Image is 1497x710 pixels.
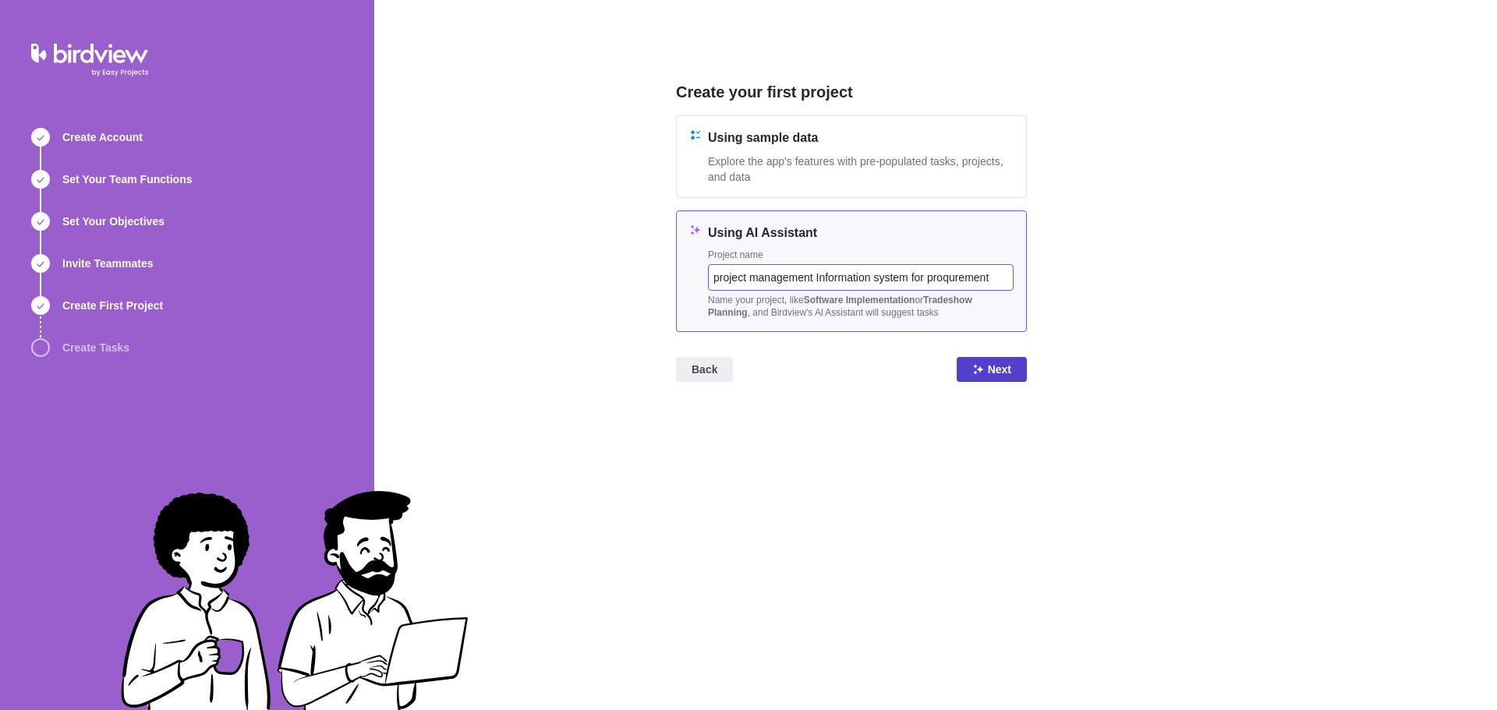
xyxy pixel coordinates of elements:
span: Set Your Objectives [62,214,165,229]
span: Create Tasks [62,340,129,355]
b: Tradeshow Planning [708,295,972,318]
span: Create First Project [62,298,163,313]
span: Invite Teammates [62,256,153,271]
h4: Using AI Assistant [708,224,1014,242]
div: Name your project, like or , and Birdview's Al Assistant will suggest tasks [708,294,1014,319]
span: Next [957,357,1027,382]
span: Back [692,360,717,379]
span: Create Account [62,129,143,145]
h2: Create your first project [676,81,1027,103]
span: Set Your Team Functions [62,171,192,187]
span: Back [676,357,733,382]
h4: Using sample data [708,129,1014,147]
span: Explore the app's features with pre-populated tasks, projects, and data [708,154,1014,185]
b: Software Implementation [804,295,915,306]
span: Next [988,360,1011,379]
div: Project name [708,249,1014,264]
